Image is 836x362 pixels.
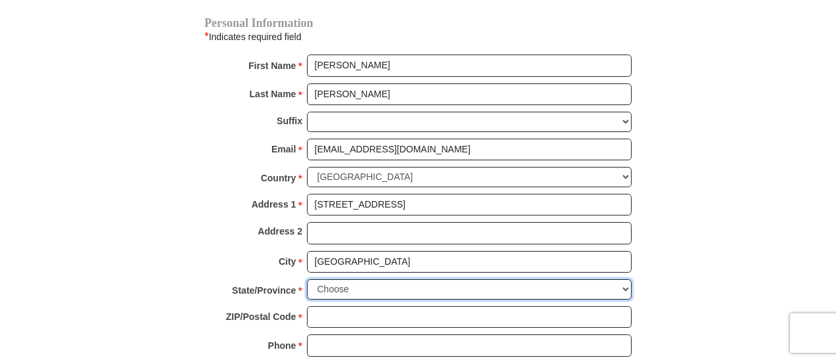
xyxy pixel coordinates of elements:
[277,112,302,130] strong: Suffix
[204,18,632,28] h4: Personal Information
[232,281,296,300] strong: State/Province
[258,222,302,240] strong: Address 2
[204,28,632,45] div: Indicates required field
[248,57,296,75] strong: First Name
[268,336,296,355] strong: Phone
[279,252,296,271] strong: City
[252,195,296,214] strong: Address 1
[261,169,296,187] strong: Country
[271,140,296,158] strong: Email
[250,85,296,103] strong: Last Name
[226,307,296,326] strong: ZIP/Postal Code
